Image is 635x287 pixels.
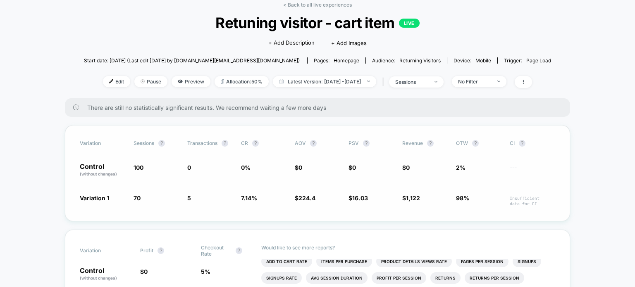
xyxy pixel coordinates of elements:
[456,194,469,202] span: 98%
[406,164,410,171] span: 0
[298,194,315,202] span: 224.4
[80,194,109,202] span: Variation 1
[144,268,148,275] span: 0
[80,244,125,257] span: Variation
[273,76,376,87] span: Latest Version: [DATE] - [DATE]
[367,81,370,82] img: end
[295,140,306,146] span: AOV
[140,268,148,275] span: $
[465,272,524,284] li: Returns Per Session
[187,140,217,146] span: Transactions
[456,140,501,147] span: OTW
[430,272,461,284] li: Returns
[510,165,555,177] span: ---
[215,76,269,87] span: Allocation: 50%
[236,247,242,254] button: ?
[252,140,259,147] button: ?
[372,57,441,64] div: Audience:
[402,194,420,202] span: $
[349,194,368,202] span: $
[283,2,352,8] a: < Back to all live experiences
[201,244,232,257] span: Checkout Rate
[134,76,167,87] span: Pause
[134,164,143,171] span: 100
[380,76,389,88] span: |
[402,140,423,146] span: Revenue
[395,79,428,85] div: sessions
[187,194,191,202] span: 5
[475,57,491,64] span: mobile
[352,164,356,171] span: 0
[80,163,125,177] p: Control
[134,140,154,146] span: Sessions
[458,78,491,85] div: No Filter
[268,39,315,47] span: + Add Description
[187,164,191,171] span: 0
[295,164,302,171] span: $
[87,104,554,111] span: There are still no statistically significant results. We recommend waiting a few more days
[261,244,555,251] p: Would like to see more reports?
[221,79,224,84] img: rebalance
[80,267,132,281] p: Control
[497,81,500,82] img: end
[134,194,141,202] span: 70
[331,40,367,46] span: + Add Images
[349,164,356,171] span: $
[103,76,130,87] span: Edit
[310,140,317,147] button: ?
[363,140,370,147] button: ?
[376,256,452,267] li: Product Details Views Rate
[158,140,165,147] button: ?
[306,272,368,284] li: Avg Session Duration
[141,79,145,83] img: end
[434,81,437,83] img: end
[107,14,528,31] span: Retuning visitor - cart item
[519,140,525,147] button: ?
[84,57,300,64] span: Start date: [DATE] (Last edit [DATE] by [DOMAIN_NAME][EMAIL_ADDRESS][DOMAIN_NAME])
[109,79,113,83] img: edit
[402,164,410,171] span: $
[472,140,479,147] button: ?
[140,247,153,254] span: Profit
[80,275,117,280] span: (without changes)
[526,57,551,64] span: Page Load
[399,57,441,64] span: Returning Visitors
[241,140,248,146] span: CR
[456,164,466,171] span: 2%
[349,140,359,146] span: PSV
[295,194,315,202] span: $
[201,268,210,275] span: 5 %
[261,272,302,284] li: Signups Rate
[510,140,555,147] span: CI
[314,57,359,64] div: Pages:
[334,57,359,64] span: homepage
[316,256,372,267] li: Items Per Purchase
[298,164,302,171] span: 0
[447,57,497,64] span: Device:
[513,256,541,267] li: Signups
[158,247,164,254] button: ?
[80,140,125,147] span: Variation
[352,194,368,202] span: 16.03
[372,272,426,284] li: Profit Per Session
[406,194,420,202] span: 1,122
[261,256,312,267] li: Add To Cart Rate
[241,194,257,202] span: 7.14 %
[222,140,228,147] button: ?
[427,140,434,147] button: ?
[80,171,117,176] span: (without changes)
[510,196,555,206] span: Insufficient data for CI
[241,164,251,171] span: 0 %
[399,19,420,28] p: LIVE
[456,256,508,267] li: Pages Per Session
[279,79,284,83] img: calendar
[504,57,551,64] div: Trigger:
[172,76,210,87] span: Preview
